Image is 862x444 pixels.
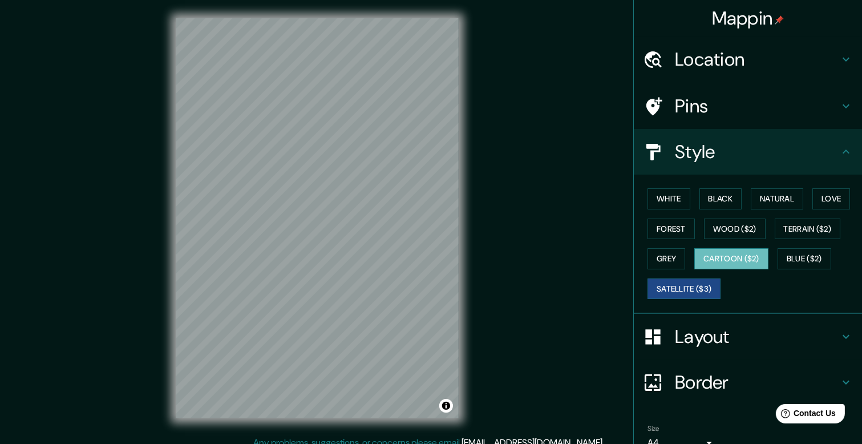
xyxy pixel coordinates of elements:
[647,278,721,300] button: Satellite ($3)
[634,129,862,175] div: Style
[760,399,849,431] iframe: Help widget launcher
[704,219,766,240] button: Wood ($2)
[647,248,685,269] button: Grey
[775,15,784,25] img: pin-icon.png
[775,219,841,240] button: Terrain ($2)
[751,188,803,209] button: Natural
[439,399,453,413] button: Toggle attribution
[634,83,862,129] div: Pins
[778,248,831,269] button: Blue ($2)
[634,314,862,360] div: Layout
[812,188,850,209] button: Love
[712,7,784,30] h4: Mappin
[675,140,839,163] h4: Style
[699,188,742,209] button: Black
[675,371,839,394] h4: Border
[176,18,459,418] canvas: Map
[675,95,839,118] h4: Pins
[694,248,768,269] button: Cartoon ($2)
[634,37,862,82] div: Location
[647,424,659,434] label: Size
[675,48,839,71] h4: Location
[647,219,695,240] button: Forest
[647,188,690,209] button: White
[634,360,862,405] div: Border
[675,325,839,348] h4: Layout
